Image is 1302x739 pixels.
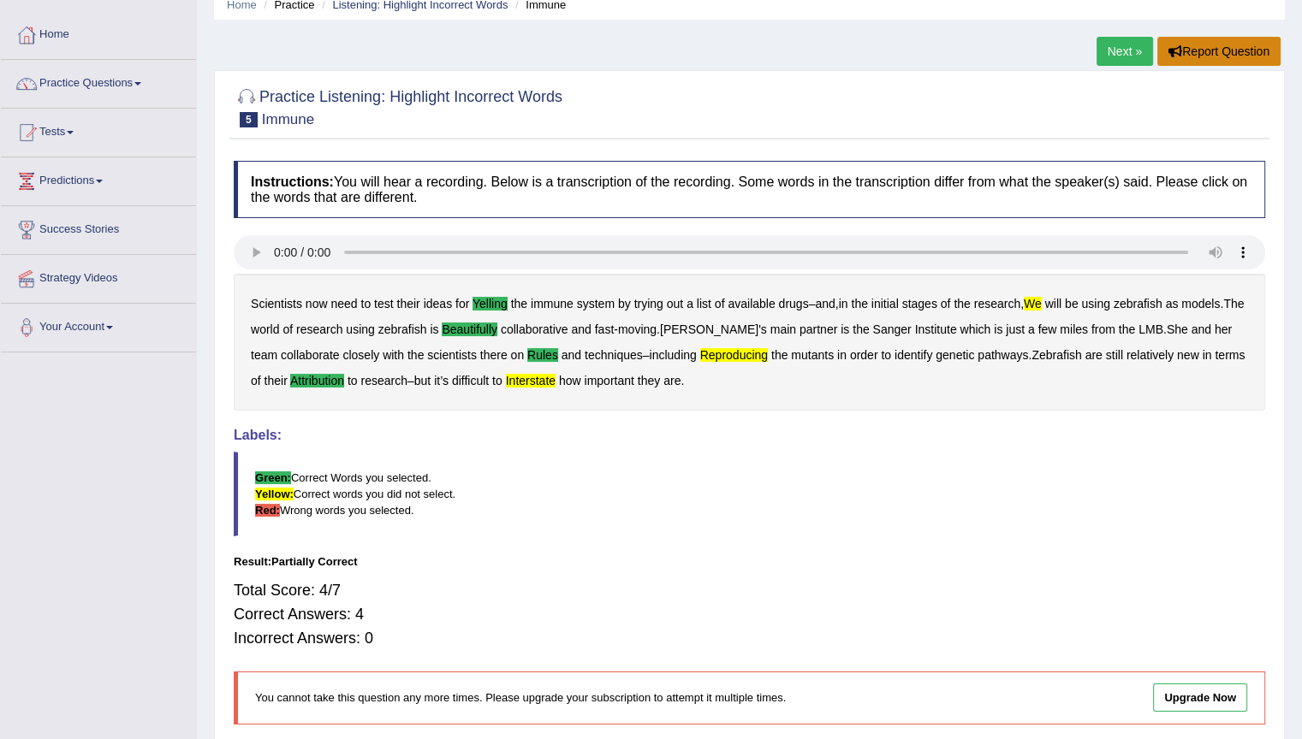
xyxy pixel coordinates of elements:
[815,297,835,310] b: and
[562,348,581,362] b: and
[1,255,196,298] a: Strategy Videos
[837,348,847,362] b: in
[1223,297,1244,310] b: The
[531,297,574,310] b: immune
[251,174,334,189] b: Instructions:
[895,348,932,362] b: identify
[1085,348,1103,362] b: are
[1165,297,1178,310] b: as
[251,374,261,387] b: of
[1119,322,1135,336] b: the
[715,297,725,310] b: of
[663,374,681,387] b: are
[1065,297,1079,310] b: be
[251,297,302,310] b: Scientists
[330,297,357,310] b: need
[871,297,899,310] b: initial
[687,297,693,310] b: a
[1028,322,1035,336] b: a
[348,374,358,387] b: to
[281,348,340,362] b: collaborate
[234,274,1265,411] div: – , , . - . . – . – .
[954,297,970,310] b: the
[1177,348,1199,362] b: new
[1139,322,1163,336] b: LMB
[936,348,974,362] b: genetic
[1,11,196,54] a: Home
[1127,348,1174,362] b: relatively
[251,348,277,362] b: team
[1157,37,1281,66] button: Report Question
[290,374,344,387] b: attribution
[1215,348,1245,362] b: terms
[234,428,1265,443] h4: Labels:
[1,109,196,151] a: Tests
[577,297,615,310] b: system
[1,157,196,200] a: Predictions
[1167,322,1188,336] b: She
[960,322,990,336] b: which
[853,322,869,336] b: the
[360,297,371,310] b: to
[492,374,502,387] b: to
[473,297,508,310] b: yelling
[240,112,258,127] span: 5
[839,297,848,310] b: in
[1114,297,1162,310] b: zebrafish
[667,297,683,310] b: out
[1024,297,1042,310] b: we
[414,374,431,387] b: but
[994,322,1002,336] b: is
[974,297,1020,310] b: research
[1,206,196,249] a: Success Stories
[1038,322,1057,336] b: few
[452,374,489,387] b: difficult
[234,452,1265,536] blockquote: Correct Words you selected. Correct words you did not select. Wrong words you selected.
[778,297,808,310] b: drugs
[255,504,280,517] b: Red:
[480,348,508,362] b: there
[378,322,427,336] b: zebrafish
[649,348,696,362] b: including
[850,348,878,362] b: order
[851,297,867,310] b: the
[1091,322,1115,336] b: from
[511,348,525,362] b: on
[501,322,568,336] b: collaborative
[1192,322,1211,336] b: and
[791,348,834,362] b: mutants
[618,297,631,310] b: by
[585,348,643,362] b: techniques
[234,553,1265,570] div: Result:
[342,348,379,362] b: closely
[234,161,1265,218] h4: You will hear a recording. Below is a transcription of the recording. Some words in the transcrip...
[506,374,556,387] b: interstate
[872,322,911,336] b: Sanger
[660,322,767,336] b: [PERSON_NAME]'s
[374,297,394,310] b: test
[1060,322,1088,336] b: miles
[427,348,477,362] b: scientists
[1097,37,1153,66] a: Next »
[383,348,404,362] b: with
[841,322,849,336] b: is
[571,322,591,336] b: and
[306,297,328,310] b: now
[360,374,407,387] b: research
[800,322,837,336] b: partner
[1215,322,1232,336] b: her
[1,304,196,346] a: Your Account
[770,322,796,336] b: main
[584,374,633,387] b: important
[978,348,1028,362] b: pathways
[1153,683,1247,712] a: Upgrade Now
[346,322,374,336] b: using
[442,322,497,336] b: beautifully
[255,689,999,706] p: You cannot take this question any more times. Please upgrade your subscription to attempt it mult...
[1045,297,1061,310] b: will
[728,297,775,310] b: available
[282,322,293,336] b: of
[559,374,581,387] b: how
[251,322,279,336] b: world
[434,374,449,387] b: it’s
